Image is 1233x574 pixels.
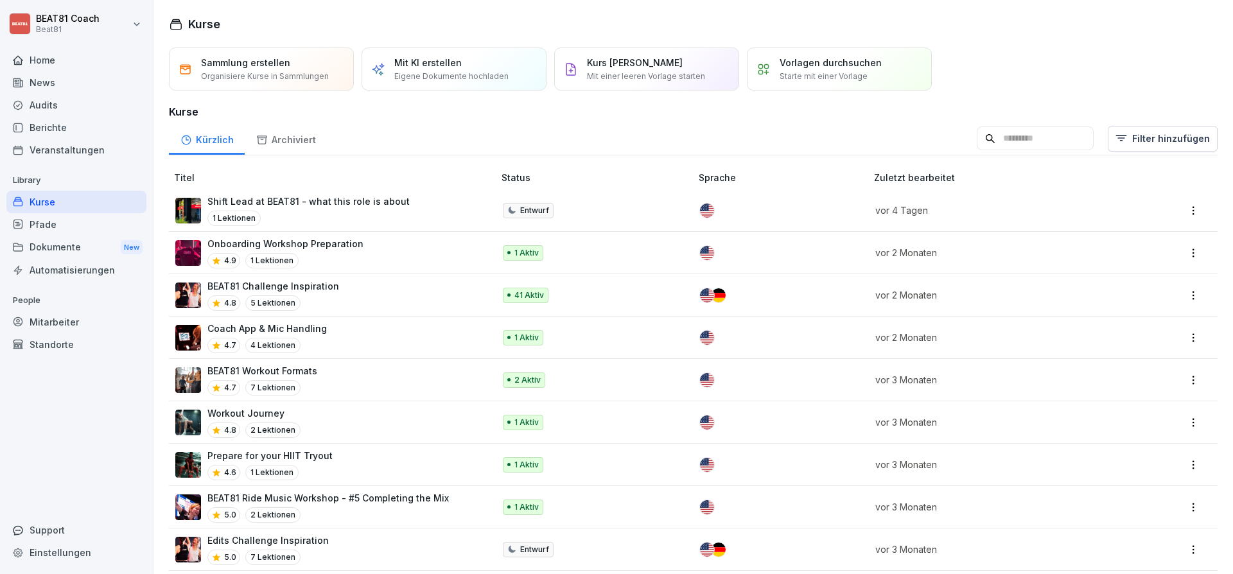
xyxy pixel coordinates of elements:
[175,240,201,266] img: ho20usilb1958hsj8ca7h6wm.png
[712,288,726,302] img: de.svg
[175,283,201,308] img: z9qsab734t8wudqjjzarpkdd.png
[875,458,1114,471] p: vor 3 Monaten
[6,236,146,259] a: DokumenteNew
[6,170,146,191] p: Library
[175,537,201,562] img: z9qsab734t8wudqjjzarpkdd.png
[6,236,146,259] div: Dokumente
[6,213,146,236] a: Pfade
[245,550,301,565] p: 7 Lektionen
[875,500,1114,514] p: vor 3 Monaten
[712,543,726,557] img: de.svg
[6,290,146,311] p: People
[224,297,236,309] p: 4.8
[6,49,146,71] a: Home
[169,104,1218,119] h3: Kurse
[699,171,869,184] p: Sprache
[700,458,714,472] img: us.svg
[224,467,236,478] p: 4.6
[6,519,146,541] div: Support
[6,139,146,161] a: Veranstaltungen
[6,116,146,139] div: Berichte
[169,122,245,155] a: Kürzlich
[502,171,694,184] p: Status
[875,331,1114,344] p: vor 2 Monaten
[6,191,146,213] a: Kurse
[207,491,449,505] p: BEAT81 Ride Music Workshop - #5 Completing the Mix
[175,325,201,351] img: qvhdmtns8s1mxu7an6i3adep.png
[207,279,339,293] p: BEAT81 Challenge Inspiration
[207,364,317,378] p: BEAT81 Workout Formats
[700,204,714,218] img: us.svg
[6,259,146,281] a: Automatisierungen
[175,452,201,478] img: yvi5w3kiu0xypxk8hsf2oii2.png
[201,71,329,82] p: Organisiere Kurse in Sammlungen
[700,543,714,557] img: us.svg
[245,253,299,268] p: 1 Lektionen
[587,56,683,69] p: Kurs [PERSON_NAME]
[875,246,1114,259] p: vor 2 Monaten
[207,237,363,250] p: Onboarding Workshop Preparation
[207,534,329,547] p: Edits Challenge Inspiration
[875,415,1114,429] p: vor 3 Monaten
[514,459,539,471] p: 1 Aktiv
[875,543,1114,556] p: vor 3 Monaten
[207,406,301,420] p: Workout Journey
[224,424,236,436] p: 4.8
[175,367,201,393] img: y9fc2hljz12hjpqmn0lgbk2p.png
[780,71,868,82] p: Starte mit einer Vorlage
[174,171,496,184] p: Titel
[1108,126,1218,152] button: Filter hinzufügen
[394,71,509,82] p: Eigene Dokumente hochladen
[6,94,146,116] a: Audits
[245,507,301,523] p: 2 Lektionen
[700,246,714,260] img: us.svg
[700,288,714,302] img: us.svg
[875,373,1114,387] p: vor 3 Monaten
[514,374,541,386] p: 2 Aktiv
[207,322,327,335] p: Coach App & Mic Handling
[6,541,146,564] a: Einstellungen
[700,331,714,345] img: us.svg
[224,552,236,563] p: 5.0
[587,71,705,82] p: Mit einer leeren Vorlage starten
[520,205,549,216] p: Entwurf
[121,240,143,255] div: New
[520,544,549,555] p: Entwurf
[224,509,236,521] p: 5.0
[514,332,539,344] p: 1 Aktiv
[245,465,299,480] p: 1 Lektionen
[394,56,462,69] p: Mit KI erstellen
[514,417,539,428] p: 1 Aktiv
[36,25,100,34] p: Beat81
[224,255,236,266] p: 4.9
[201,56,290,69] p: Sammlung erstellen
[6,71,146,94] a: News
[245,295,301,311] p: 5 Lektionen
[514,290,544,301] p: 41 Aktiv
[207,211,261,226] p: 1 Lektionen
[245,422,301,438] p: 2 Lektionen
[175,494,201,520] img: h40rw5k3kysvsk1au9o0zah9.png
[245,338,301,353] p: 4 Lektionen
[514,247,539,259] p: 1 Aktiv
[245,122,327,155] div: Archiviert
[875,204,1114,217] p: vor 4 Tagen
[700,500,714,514] img: us.svg
[875,288,1114,302] p: vor 2 Monaten
[6,311,146,333] a: Mitarbeiter
[175,198,201,223] img: tmi8yio0vtf3hr8036ahoogz.png
[6,333,146,356] a: Standorte
[207,195,410,208] p: Shift Lead at BEAT81 - what this role is about
[175,410,201,435] img: k7go51jz1gvh8zp5joazd0zj.png
[36,13,100,24] p: BEAT81 Coach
